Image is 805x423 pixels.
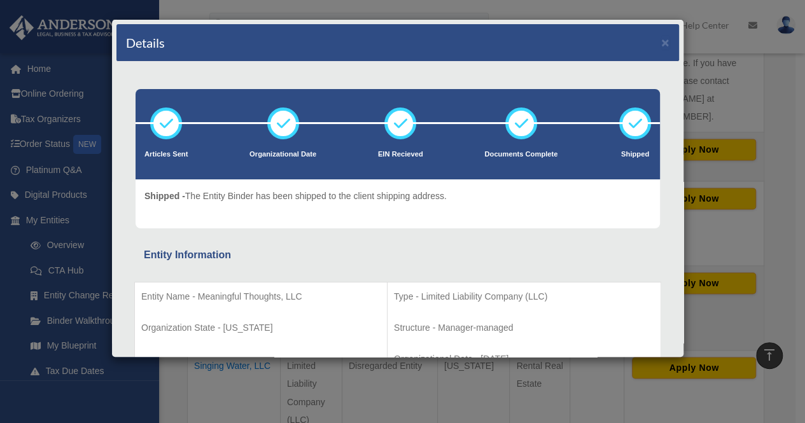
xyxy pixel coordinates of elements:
p: Articles Sent [144,148,188,161]
h4: Details [126,34,165,52]
p: The Entity Binder has been shipped to the client shipping address. [144,188,447,204]
p: EIN Recieved [378,148,423,161]
p: Type - Limited Liability Company (LLC) [394,289,654,305]
p: Entity Name - Meaningful Thoughts, LLC [141,289,381,305]
p: Documents Complete [484,148,557,161]
p: Organizational Date [249,148,316,161]
button: × [661,36,669,49]
div: Entity Information [144,246,652,264]
p: Shipped [619,148,651,161]
p: Organization State - [US_STATE] [141,320,381,336]
span: Shipped - [144,191,185,201]
p: Organizational Date - [DATE] [394,351,654,367]
p: Structure - Manager-managed [394,320,654,336]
